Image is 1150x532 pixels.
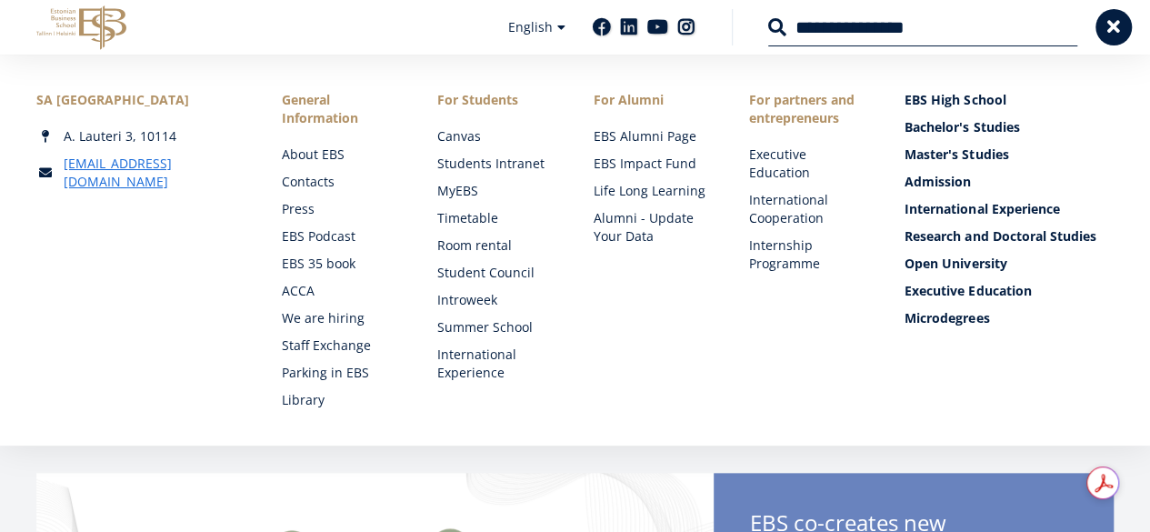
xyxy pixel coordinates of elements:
a: Admission [905,173,1114,191]
a: International Experience [905,200,1114,218]
a: Youtube [647,18,668,36]
a: Microdegrees [905,309,1114,327]
a: Executive Education [749,146,868,182]
a: Research and Doctoral Studies [905,227,1114,246]
a: EBS 35 book [282,255,401,273]
a: Library [282,391,401,409]
a: Linkedin [620,18,638,36]
a: Students Intranet [437,155,556,173]
div: A. Lauteri 3, 10114 [36,127,245,146]
a: Alumni - Update Your Data [594,209,713,246]
a: Instagram [677,18,695,36]
a: EBS Alumni Page [594,127,713,146]
a: Staff Exchange [282,336,401,355]
a: EBS Podcast [282,227,401,246]
span: General Information [282,91,401,127]
span: For partners and entrepreneurs [749,91,868,127]
a: Parking in EBS [282,364,401,382]
a: Introweek [437,291,556,309]
a: Contacts [282,173,401,191]
a: Open University [905,255,1114,273]
a: Canvas [437,127,556,146]
a: Facebook [593,18,611,36]
a: Room rental [437,236,556,255]
a: Internship Programme [749,236,868,273]
a: Executive Education [905,282,1114,300]
a: EBS High School [905,91,1114,109]
a: [EMAIL_ADDRESS][DOMAIN_NAME] [64,155,245,191]
a: ACCA [282,282,401,300]
a: Summer School [437,318,556,336]
a: Master's Studies [905,146,1114,164]
a: MyEBS [437,182,556,200]
a: Press [282,200,401,218]
a: Life Long Learning [594,182,713,200]
a: About EBS [282,146,401,164]
a: Bachelor's Studies [905,118,1114,136]
a: International Cooperation [749,191,868,227]
a: We are hiring [282,309,401,327]
a: International Experience [437,346,556,382]
a: Student Council [437,264,556,282]
a: Timetable [437,209,556,227]
span: For Alumni [594,91,713,109]
a: For Students [437,91,556,109]
div: SA [GEOGRAPHIC_DATA] [36,91,245,109]
a: EBS Impact Fund [594,155,713,173]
